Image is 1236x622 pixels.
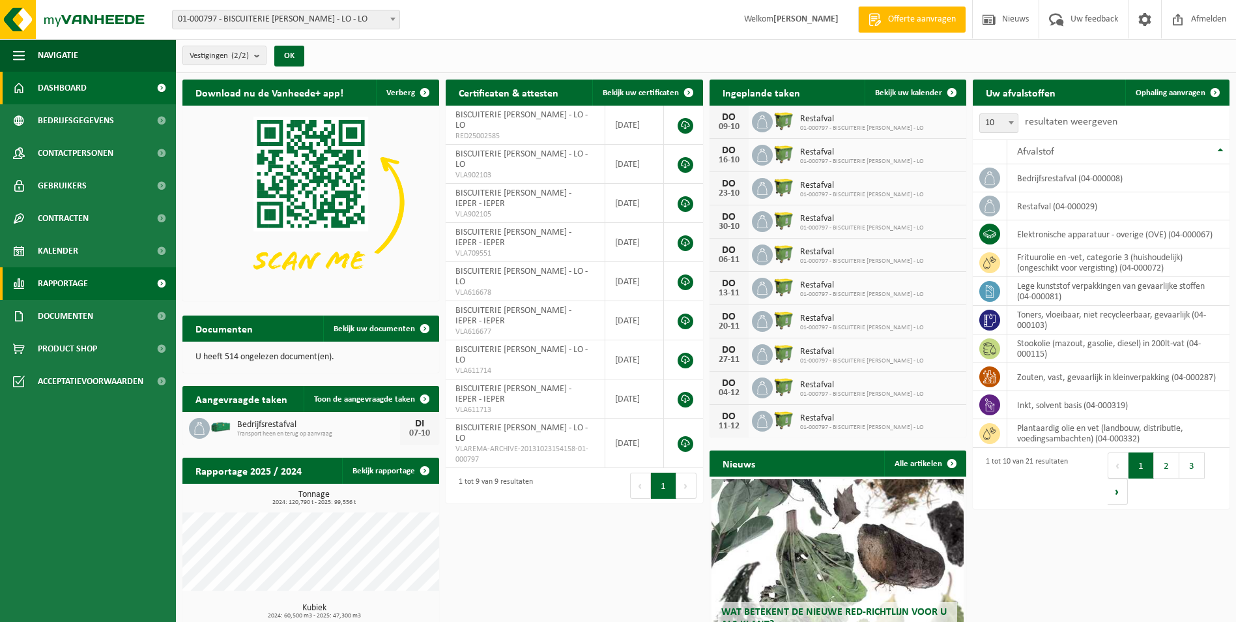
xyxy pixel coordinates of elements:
td: [DATE] [605,419,665,468]
img: WB-1100-HPE-GN-50 [773,243,795,265]
span: Offerte aanvragen [885,13,959,26]
img: WB-1100-HPE-GN-50 [773,342,795,364]
div: DI [407,419,433,429]
a: Bekijk rapportage [342,458,438,484]
div: 30-10 [716,222,742,231]
h2: Nieuws [710,451,768,476]
span: BISCUITERIE [PERSON_NAME] - LO - LO [455,149,588,170]
span: RED25002585 [455,131,595,141]
span: Afvalstof [1017,147,1054,157]
a: Toon de aangevraagde taken [304,386,438,412]
a: Bekijk uw certificaten [592,80,702,106]
img: WB-1100-HPE-GN-50 [773,110,795,132]
a: Ophaling aanvragen [1125,80,1228,106]
span: Bedrijfsgegevens [38,104,114,137]
span: BISCUITERIE [PERSON_NAME] - LO - LO [455,267,588,287]
span: BISCUITERIE [PERSON_NAME] - IEPER - IEPER [455,384,571,404]
h2: Aangevraagde taken [182,386,300,411]
span: 01-000797 - BISCUITERIE [PERSON_NAME] - LO [800,391,924,398]
span: Product Shop [38,333,97,365]
img: WB-1100-HPE-GN-50 [773,376,795,398]
span: BISCUITERIE [PERSON_NAME] - LO - LO [455,110,588,130]
span: Restafval [800,347,924,357]
td: [DATE] [605,106,665,145]
td: [DATE] [605,379,665,419]
a: Alle artikelen [884,451,965,477]
td: [DATE] [605,184,665,223]
div: 1 tot 9 van 9 resultaten [452,471,533,500]
span: 01-000797 - BISCUITERIE [PERSON_NAME] - LO [800,357,924,365]
span: Restafval [800,314,924,324]
div: 20-11 [716,322,742,331]
span: BISCUITERIE [PERSON_NAME] - LO - LO [455,345,588,365]
span: Kalender [38,235,78,267]
span: Toon de aangevraagde taken [314,395,415,404]
td: [DATE] [605,262,665,301]
div: DO [716,345,742,355]
span: Rapportage [38,267,88,300]
span: BISCUITERIE [PERSON_NAME] - IEPER - IEPER [455,228,571,248]
button: Verberg [376,80,438,106]
button: 1 [1128,452,1154,479]
div: 16-10 [716,156,742,165]
img: Download de VHEPlus App [182,106,439,299]
td: bedrijfsrestafval (04-000008) [1007,164,1229,192]
h3: Kubiek [189,604,439,619]
img: WB-1100-HPE-GN-50 [773,209,795,231]
button: 2 [1154,452,1179,479]
h2: Uw afvalstoffen [973,80,1069,105]
button: 3 [1179,452,1205,479]
img: WB-1100-HPE-GN-50 [773,176,795,198]
span: 01-000797 - BISCUITERIE [PERSON_NAME] - LO [800,424,924,432]
span: 2024: 60,500 m3 - 2025: 47,300 m3 [189,613,439,619]
span: Transport heen en terug op aanvraag [237,430,400,438]
div: 09-10 [716,123,742,132]
div: 04-12 [716,389,742,398]
count: (2/2) [231,52,249,60]
h2: Rapportage 2025 / 2024 [182,458,315,483]
h2: Ingeplande taken [710,80,813,105]
span: Bekijk uw kalender [875,89,942,97]
p: U heeft 514 ongelezen document(en). [195,353,426,362]
span: Documenten [38,300,93,333]
span: Restafval [800,280,924,291]
span: Restafval [800,147,924,158]
span: Restafval [800,214,924,224]
span: Navigatie [38,39,78,72]
span: Verberg [386,89,415,97]
td: [DATE] [605,301,665,340]
a: Bekijk uw documenten [323,316,438,342]
span: BISCUITERIE [PERSON_NAME] - IEPER - IEPER [455,306,571,326]
span: Bedrijfsrestafval [237,420,400,430]
span: 01-000797 - BISCUITERIE JULES DESTROOPER - LO - LO [172,10,400,29]
div: DO [716,245,742,256]
span: 01-000797 - BISCUITERIE [PERSON_NAME] - LO [800,291,924,299]
span: Restafval [800,114,924,125]
button: Next [1108,479,1128,505]
span: Restafval [800,413,924,424]
span: VLA902103 [455,170,595,181]
td: lege kunststof verpakkingen van gevaarlijke stoffen (04-000081) [1007,277,1229,306]
span: Bekijk uw certificaten [603,89,679,97]
div: 06-11 [716,256,742,265]
div: 07-10 [407,429,433,438]
img: WB-1100-HPE-GN-50 [773,309,795,331]
span: 01-000797 - BISCUITERIE [PERSON_NAME] - LO [800,224,924,232]
div: 1 tot 10 van 21 resultaten [979,451,1068,506]
span: Restafval [800,247,924,258]
span: 2024: 120,790 t - 2025: 99,556 t [189,499,439,506]
span: Restafval [800,380,924,391]
h3: Tonnage [189,490,439,506]
button: Previous [1108,452,1128,479]
span: VLA709551 [455,248,595,259]
a: Offerte aanvragen [858,7,966,33]
div: 23-10 [716,189,742,198]
span: VLAREMA-ARCHIVE-20131023154158-01-000797 [455,444,595,465]
span: Bekijk uw documenten [334,325,415,333]
td: restafval (04-000029) [1007,192,1229,220]
strong: [PERSON_NAME] [773,14,839,24]
td: toners, vloeibaar, niet recycleerbaar, gevaarlijk (04-000103) [1007,306,1229,334]
button: Next [676,473,697,499]
img: WB-1100-HPE-GN-50 [773,409,795,431]
div: DO [716,411,742,422]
